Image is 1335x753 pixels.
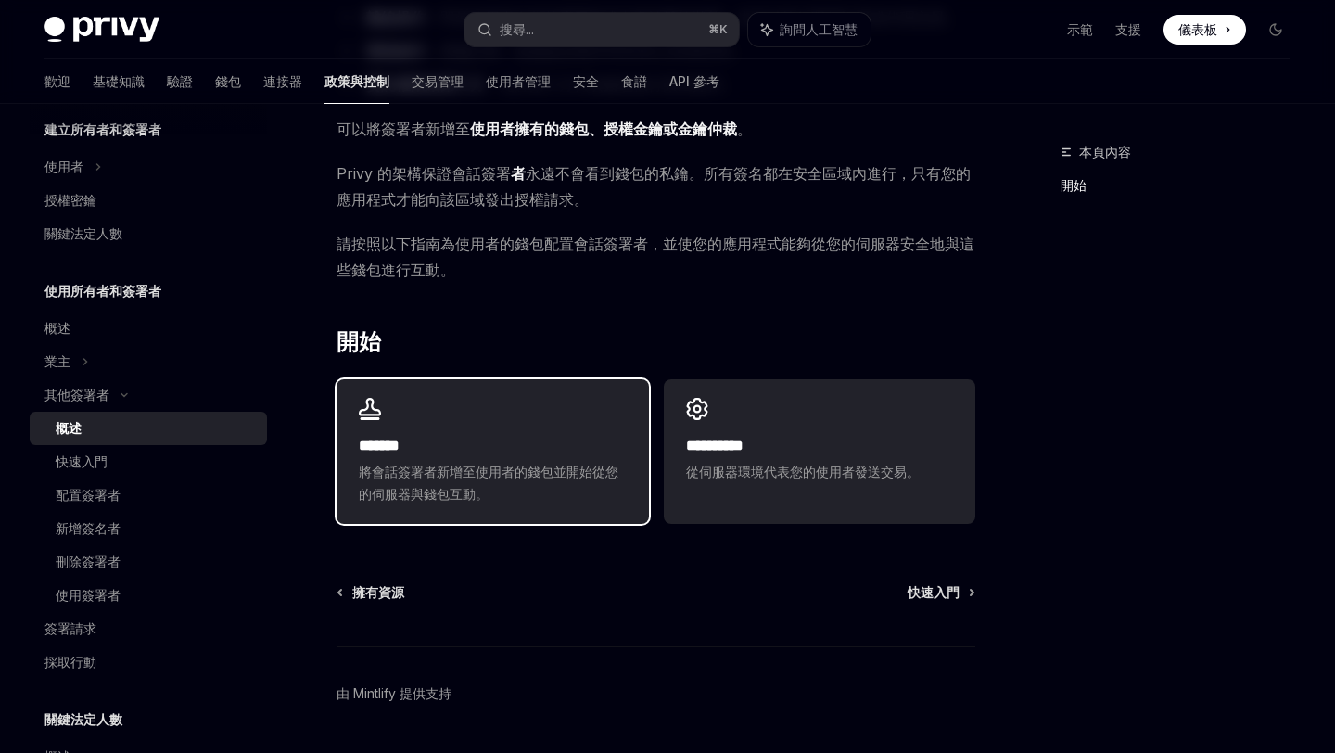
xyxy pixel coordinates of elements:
[573,59,599,104] a: 安全
[748,13,871,46] button: 詢問人工智慧
[44,711,122,727] font: 關鍵法定人數
[464,13,738,46] button: 搜尋...⌘K
[44,353,70,369] font: 業主
[708,22,719,36] font: ⌘
[30,545,267,579] a: 刪除簽署者
[215,73,241,89] font: 錢包
[511,164,526,183] font: 者
[1115,21,1141,37] font: 支援
[1061,177,1087,193] font: 開始
[30,412,267,445] a: 概述
[337,235,974,279] font: 請按照以下指南為使用者的錢包配置會話簽署者，並使您的應用程式能夠從您的伺服器安全地與這些錢包進行互動。
[486,59,551,104] a: 使用者管理
[669,73,719,89] font: API 參考
[30,184,267,217] a: 授權密鑰
[56,487,121,503] font: 配置簽署者
[44,320,70,336] font: 概述
[167,73,193,89] font: 驗證
[30,479,267,512] a: 配置簽署者
[30,512,267,545] a: 新增簽名者
[1067,20,1093,39] a: 示範
[486,73,551,89] font: 使用者管理
[780,21,858,37] font: 詢問人工智慧
[44,225,122,241] font: 關鍵法定人數
[44,192,96,208] font: 授權密鑰
[263,59,302,104] a: 連接器
[167,59,193,104] a: 驗證
[1115,20,1141,39] a: 支援
[359,464,618,502] font: 將會話簽署者新增至使用者的錢包並開始從您的伺服器與錢包互動。
[470,120,737,139] a: 使用者擁有的錢包、授權金鑰或金鑰仲裁
[686,464,920,479] font: 從伺服器環境代表您的使用者發送交易。
[337,328,380,355] font: 開始
[30,612,267,645] a: 簽署請求
[93,73,145,89] font: 基礎知識
[337,164,971,209] font: 永遠不會看到錢包的私鑰。所有簽名都在安全區域內進行，只有您的應用程式才能向該區域發出授權請求。
[1067,21,1093,37] font: 示範
[56,420,82,436] font: 概述
[412,59,464,104] a: 交易管理
[412,73,464,89] font: 交易管理
[30,645,267,679] a: 採取行動
[56,554,121,569] font: 刪除簽署者
[338,583,404,602] a: 擁有資源
[56,587,121,603] font: 使用簽署者
[737,120,752,138] font: 。
[215,59,241,104] a: 錢包
[30,217,267,250] a: 關鍵法定人數
[44,654,96,670] font: 採取行動
[44,387,109,402] font: 其他簽署者
[324,59,389,104] a: 政策與控制
[30,579,267,612] a: 使用簽署者
[263,73,302,89] font: 連接器
[573,73,599,89] font: 安全
[1061,171,1305,200] a: 開始
[56,453,108,469] font: 快速入門
[719,22,728,36] font: K
[337,684,451,703] a: 由 Mintlify 提供支持
[30,445,267,479] a: 快速入門
[44,620,96,636] font: 簽署請求
[908,583,973,602] a: 快速入門
[44,73,70,89] font: 歡迎
[44,17,159,43] img: 深色標誌
[337,379,648,524] a: **** **將會話簽署者新增至使用者的錢包並開始從您的伺服器與錢包互動。
[337,164,511,183] font: Privy 的架構​​保證會話簽署
[44,59,70,104] a: 歡迎
[352,584,404,600] font: 擁有資源
[621,73,647,89] font: 食譜
[500,21,534,37] font: 搜尋...
[337,685,451,701] font: 由 Mintlify 提供支持
[621,59,647,104] a: 食譜
[1178,21,1217,37] font: 儀表板
[30,312,267,345] a: 概述
[470,120,737,138] font: 使用者擁有的錢包、授權金鑰或金鑰仲裁
[908,584,960,600] font: 快速入門
[337,120,470,138] font: 可以將簽署者新增至
[669,59,719,104] a: API 參考
[324,73,389,89] font: 政策與控制
[1261,15,1290,45] button: 切換暗模式
[1163,15,1246,45] a: 儀表板
[44,283,161,299] font: 使用所有者和簽署者
[44,159,83,174] font: 使用者
[93,59,145,104] a: 基礎知識
[1079,144,1131,160] font: 本頁內容
[56,520,121,536] font: 新增簽名者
